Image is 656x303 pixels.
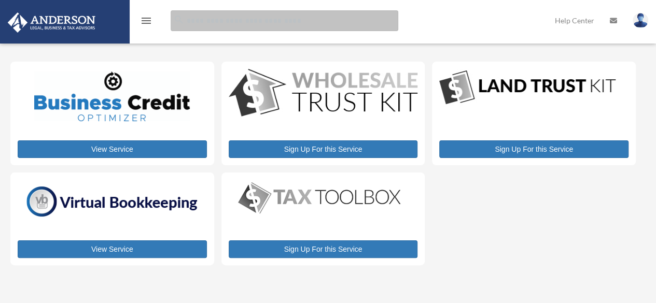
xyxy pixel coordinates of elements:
[633,13,648,28] img: User Pic
[5,12,99,33] img: Anderson Advisors Platinum Portal
[229,140,418,158] a: Sign Up For this Service
[229,240,418,258] a: Sign Up For this Service
[18,140,207,158] a: View Service
[229,180,410,216] img: taxtoolbox_new-1.webp
[140,18,152,27] a: menu
[18,240,207,258] a: View Service
[439,69,616,107] img: LandTrust_lgo-1.jpg
[439,140,629,158] a: Sign Up For this Service
[173,14,185,25] i: search
[229,69,418,119] img: WS-Trust-Kit-lgo-1.jpg
[140,15,152,27] i: menu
